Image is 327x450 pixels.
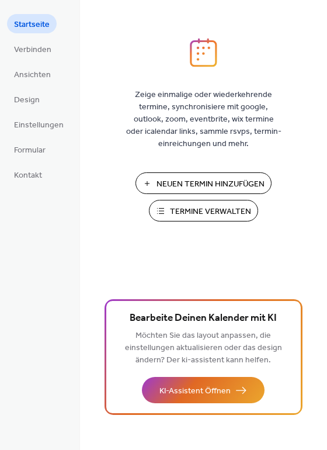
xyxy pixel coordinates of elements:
[125,328,282,368] span: Möchten Sie das layout anpassen, die einstellungen aktualisieren oder das design ändern? Der ki-a...
[135,172,272,194] button: Neuen Termin Hinzufügen
[190,38,217,67] img: logo_icon.svg
[7,64,58,84] a: Ansichten
[7,89,47,109] a: Design
[14,144,46,157] span: Formular
[14,169,42,182] span: Kontakt
[130,310,277,327] span: Bearbeite Deinen Kalender mit KI
[7,165,49,184] a: Kontakt
[7,115,71,134] a: Einstellungen
[159,385,231,397] span: KI-Assistent Öffnen
[7,140,53,159] a: Formular
[14,69,51,81] span: Ansichten
[142,377,265,403] button: KI-Assistent Öffnen
[14,94,40,106] span: Design
[14,19,50,31] span: Startseite
[170,206,251,218] span: Termine Verwalten
[149,200,258,221] button: Termine Verwalten
[7,14,57,33] a: Startseite
[14,119,64,131] span: Einstellungen
[125,89,283,150] span: Zeige einmalige oder wiederkehrende termine, synchronisiere mit google, outlook, zoom, eventbrite...
[156,178,265,191] span: Neuen Termin Hinzufügen
[14,44,51,56] span: Verbinden
[7,39,58,58] a: Verbinden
